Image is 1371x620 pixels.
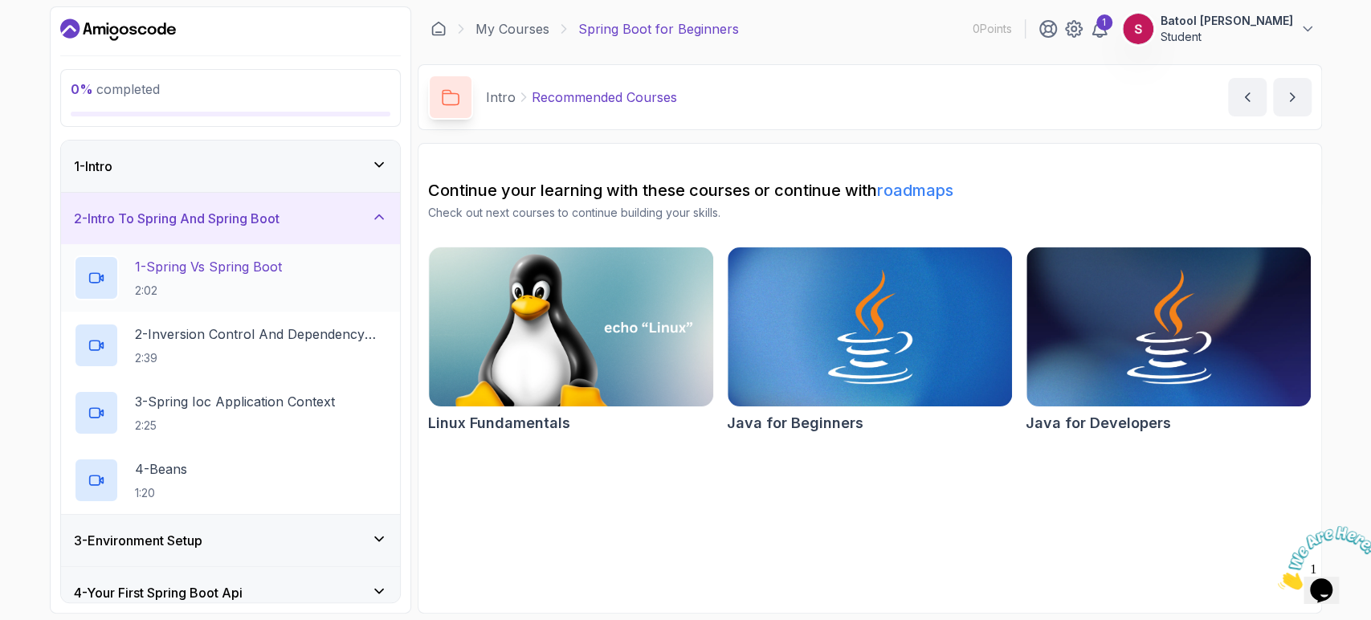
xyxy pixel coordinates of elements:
[135,324,387,344] p: 2 - Inversion Control And Dependency Injection
[71,81,93,97] span: 0 %
[428,179,1312,202] h2: Continue your learning with these courses or continue with
[1026,247,1312,434] a: Java for Developers cardJava for Developers
[74,157,112,176] h3: 1 - Intro
[135,459,187,479] p: 4 - Beans
[135,485,187,501] p: 1:20
[1161,29,1293,45] p: Student
[6,6,13,20] span: 1
[428,412,570,434] h2: Linux Fundamentals
[973,21,1012,37] p: 0 Points
[1123,14,1153,44] img: user profile image
[429,247,713,406] img: Linux Fundamentals card
[727,247,1013,434] a: Java for Beginners cardJava for Beginners
[74,583,243,602] h3: 4 - Your First Spring Boot Api
[1096,14,1112,31] div: 1
[727,412,863,434] h2: Java for Beginners
[1271,520,1371,596] iframe: chat widget
[135,418,335,434] p: 2:25
[486,88,516,107] p: Intro
[60,17,176,43] a: Dashboard
[74,209,280,228] h3: 2 - Intro To Spring And Spring Boot
[74,531,202,550] h3: 3 - Environment Setup
[532,88,677,107] p: Recommended Courses
[135,350,387,366] p: 2:39
[74,323,387,368] button: 2-Inversion Control And Dependency Injection2:39
[430,21,447,37] a: Dashboard
[61,141,400,192] button: 1-Intro
[475,19,549,39] a: My Courses
[135,392,335,411] p: 3 - Spring Ioc Application Context
[61,515,400,566] button: 3-Environment Setup
[1122,13,1316,45] button: user profile imageBatool [PERSON_NAME]Student
[135,283,282,299] p: 2:02
[74,255,387,300] button: 1-Spring Vs Spring Boot2:02
[1273,78,1312,116] button: next content
[1026,247,1311,406] img: Java for Developers card
[61,193,400,244] button: 2-Intro To Spring And Spring Boot
[74,390,387,435] button: 3-Spring Ioc Application Context2:25
[578,19,739,39] p: Spring Boot for Beginners
[71,81,160,97] span: completed
[1161,13,1293,29] p: Batool [PERSON_NAME]
[428,205,1312,221] p: Check out next courses to continue building your skills.
[728,247,1012,406] img: Java for Beginners card
[61,567,400,618] button: 4-Your First Spring Boot Api
[428,247,714,434] a: Linux Fundamentals cardLinux Fundamentals
[6,6,106,70] img: Chat attention grabber
[1090,19,1109,39] a: 1
[1026,412,1171,434] h2: Java for Developers
[877,181,953,200] a: roadmaps
[135,257,282,276] p: 1 - Spring Vs Spring Boot
[1228,78,1267,116] button: previous content
[74,458,387,503] button: 4-Beans1:20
